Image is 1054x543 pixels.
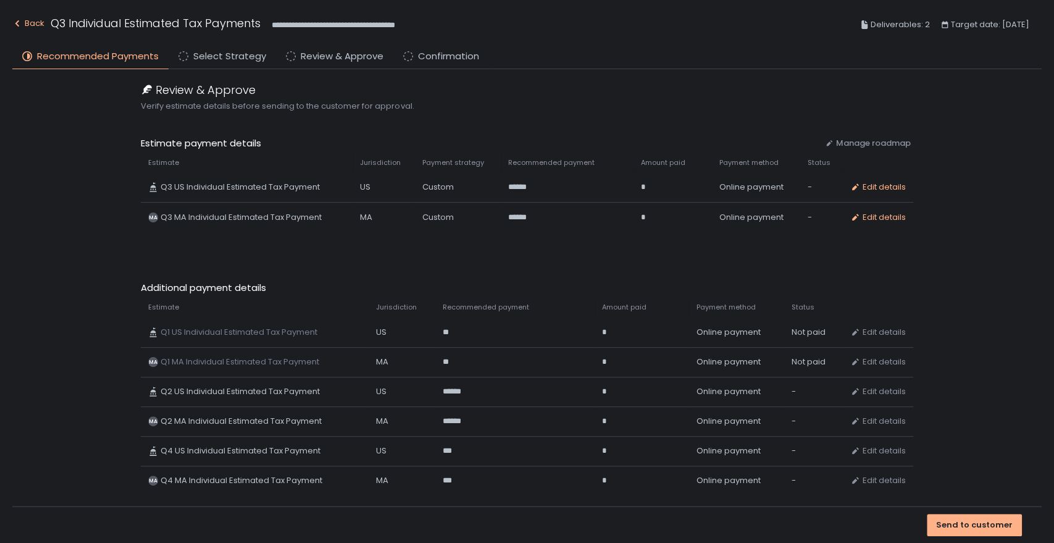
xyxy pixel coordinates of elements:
button: Edit details [850,445,906,457]
span: Q2 MA Individual Estimated Tax Payment [161,416,322,427]
span: Online payment [719,182,784,193]
span: Q1 US Individual Estimated Tax Payment [161,327,317,338]
span: Payment strategy [422,158,483,167]
span: Select Strategy [193,49,266,64]
span: Recommended Payments [37,49,159,64]
span: Verify estimate details before sending to the customer for approval. [141,101,913,112]
div: MA [376,416,428,427]
text: MA [149,418,157,425]
span: Q4 US Individual Estimated Tax Payment [161,445,320,457]
div: Back [12,16,44,31]
span: Deliverables: 2 [871,17,930,32]
text: MA [149,358,157,366]
span: Q3 US Individual Estimated Tax Payment [161,182,320,193]
span: Additional payment details [141,281,913,295]
div: US [376,386,428,397]
button: Edit details [850,182,906,193]
button: Edit details [850,416,906,427]
div: - [808,212,835,223]
div: US [360,182,408,193]
span: Amount paid [641,158,685,167]
button: Edit details [850,212,906,223]
span: Manage roadmap [836,138,911,149]
span: Status [791,303,814,312]
button: Send to customer [927,514,1022,536]
span: Review & Approve [156,82,256,98]
span: Online payment [696,416,760,427]
span: Online payment [696,445,760,457]
span: Estimate [148,158,179,167]
text: MA [149,477,157,484]
div: MA [360,212,408,223]
div: US [376,327,428,338]
span: Amount paid [602,303,646,312]
span: Estimate [148,303,179,312]
span: Payment method [696,303,755,312]
span: Recommended payment [508,158,595,167]
div: MA [376,475,428,486]
button: Edit details [850,386,906,397]
text: MA [149,214,157,221]
div: - [791,475,835,486]
span: Q2 US Individual Estimated Tax Payment [161,386,320,397]
div: Not paid [791,327,835,338]
span: Recommended payment [443,303,529,312]
span: Q4 MA Individual Estimated Tax Payment [161,475,322,486]
span: Q1 MA Individual Estimated Tax Payment [161,356,319,368]
div: - [791,445,835,457]
div: Custom [422,212,493,223]
button: Edit details [850,356,906,368]
span: Jurisdiction [360,158,401,167]
div: Send to customer [936,520,1013,531]
button: Edit details [850,327,906,338]
button: Edit details [850,475,906,486]
span: Status [808,158,830,167]
div: - [791,416,835,427]
span: Confirmation [418,49,479,64]
div: - [808,182,835,193]
button: Manage roadmap [825,138,911,149]
span: Online payment [696,356,760,368]
div: US [376,445,428,457]
span: Target date: [DATE] [951,17,1029,32]
h1: Q3 Individual Estimated Tax Payments [51,15,261,32]
div: Custom [422,182,493,193]
span: Jurisdiction [376,303,417,312]
span: Estimate payment details [141,137,814,151]
span: Online payment [696,386,760,397]
span: Q3 MA Individual Estimated Tax Payment [161,212,322,223]
span: Payment method [719,158,779,167]
div: Not paid [791,356,835,368]
span: Online payment [696,327,760,338]
button: Back [12,15,44,35]
span: Online payment [719,212,784,223]
span: Review & Approve [301,49,383,64]
div: - [791,386,835,397]
div: MA [376,356,428,368]
span: Online payment [696,475,760,486]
